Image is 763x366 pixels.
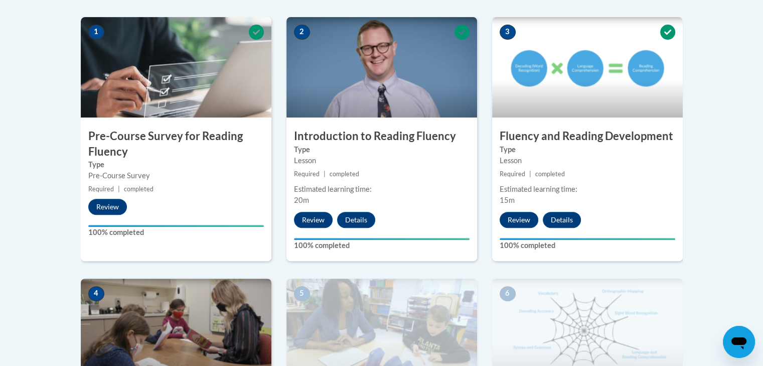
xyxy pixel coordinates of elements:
[294,144,470,155] label: Type
[88,286,104,301] span: 4
[723,326,755,358] iframe: Button to launch messaging window
[500,238,675,240] div: Your progress
[294,184,470,195] div: Estimated learning time:
[535,170,565,178] span: completed
[294,238,470,240] div: Your progress
[286,17,477,117] img: Course Image
[286,129,477,144] h3: Introduction to Reading Fluency
[500,170,525,178] span: Required
[500,155,675,166] div: Lesson
[500,25,516,40] span: 3
[294,240,470,251] label: 100% completed
[294,212,333,228] button: Review
[500,286,516,301] span: 6
[500,184,675,195] div: Estimated learning time:
[88,227,264,238] label: 100% completed
[543,212,581,228] button: Details
[492,17,683,117] img: Course Image
[88,170,264,181] div: Pre-Course Survey
[88,185,114,193] span: Required
[500,240,675,251] label: 100% completed
[500,212,538,228] button: Review
[88,159,264,170] label: Type
[294,286,310,301] span: 5
[294,196,309,204] span: 20m
[330,170,359,178] span: completed
[294,170,320,178] span: Required
[294,25,310,40] span: 2
[529,170,531,178] span: |
[88,199,127,215] button: Review
[337,212,375,228] button: Details
[88,225,264,227] div: Your progress
[81,17,271,117] img: Course Image
[500,144,675,155] label: Type
[500,196,515,204] span: 15m
[81,129,271,160] h3: Pre-Course Survey for Reading Fluency
[124,185,154,193] span: completed
[118,185,120,193] span: |
[492,129,683,144] h3: Fluency and Reading Development
[294,155,470,166] div: Lesson
[88,25,104,40] span: 1
[324,170,326,178] span: |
